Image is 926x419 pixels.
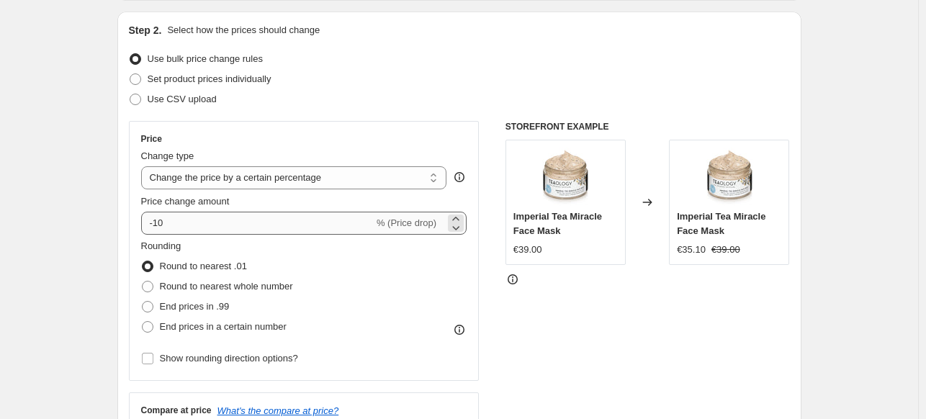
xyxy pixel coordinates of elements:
span: Rounding [141,240,181,251]
span: % (Price drop) [377,217,436,228]
img: T50010-Imperial-Tea-Face-Mircale-Mask-0620_80x.jpg [701,148,758,205]
h6: STOREFRONT EXAMPLE [505,121,790,132]
span: End prices in .99 [160,301,230,312]
span: Change type [141,150,194,161]
h3: Compare at price [141,405,212,416]
span: Imperial Tea Miracle Face Mask [677,211,765,236]
img: T50010-Imperial-Tea-Face-Mircale-Mask-0620_80x.jpg [536,148,594,205]
span: Imperial Tea Miracle Face Mask [513,211,602,236]
span: Round to nearest .01 [160,261,247,271]
h2: Step 2. [129,23,162,37]
div: €39.00 [513,243,542,257]
span: Round to nearest whole number [160,281,293,292]
button: What's the compare at price? [217,405,339,416]
input: -15 [141,212,374,235]
p: Select how the prices should change [167,23,320,37]
span: End prices in a certain number [160,321,287,332]
span: Use CSV upload [148,94,217,104]
h3: Price [141,133,162,145]
div: €35.10 [677,243,706,257]
span: Show rounding direction options? [160,353,298,364]
span: Price change amount [141,196,230,207]
div: help [452,170,467,184]
strike: €39.00 [711,243,740,257]
span: Use bulk price change rules [148,53,263,64]
span: Set product prices individually [148,73,271,84]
